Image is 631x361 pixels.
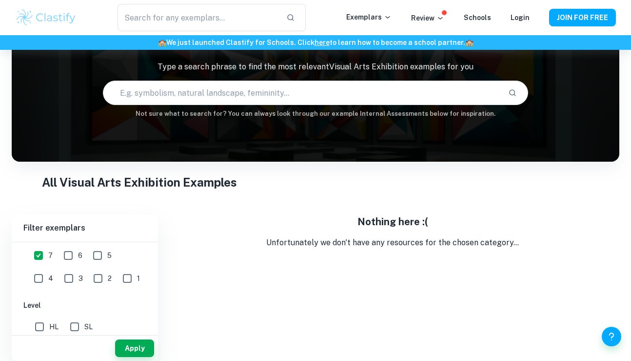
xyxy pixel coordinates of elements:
[2,37,629,48] h6: We just launched Clastify for Schools. Click to learn how to become a school partner.
[315,39,330,46] a: here
[166,237,619,249] p: Unfortunately we don't have any resources for the chosen category...
[158,39,166,46] span: 🏫
[346,12,392,22] p: Exemplars
[84,321,93,332] span: SL
[79,273,83,284] span: 3
[108,273,112,284] span: 2
[12,214,158,242] h6: Filter exemplars
[549,9,616,26] button: JOIN FOR FREE
[42,173,589,191] h1: All Visual Arts Exhibition Examples
[511,14,530,21] a: Login
[602,327,621,346] button: Help and Feedback
[504,85,521,101] button: Search
[166,214,619,229] h5: Nothing here :(
[115,340,154,357] button: Apply
[107,250,112,261] span: 5
[464,14,491,21] a: Schools
[12,109,619,119] h6: Not sure what to search for? You can always look through our example Internal Assessments below f...
[118,4,278,31] input: Search for any exemplars...
[465,39,473,46] span: 🏫
[48,250,53,261] span: 7
[15,8,77,27] img: Clastify logo
[48,273,53,284] span: 4
[103,79,500,106] input: E.g. symbolism, natural landscape, femininity...
[78,250,82,261] span: 6
[23,300,146,311] h6: Level
[411,13,444,23] p: Review
[12,61,619,73] p: Type a search phrase to find the most relevant Visual Arts Exhibition examples for you
[49,321,59,332] span: HL
[137,273,140,284] span: 1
